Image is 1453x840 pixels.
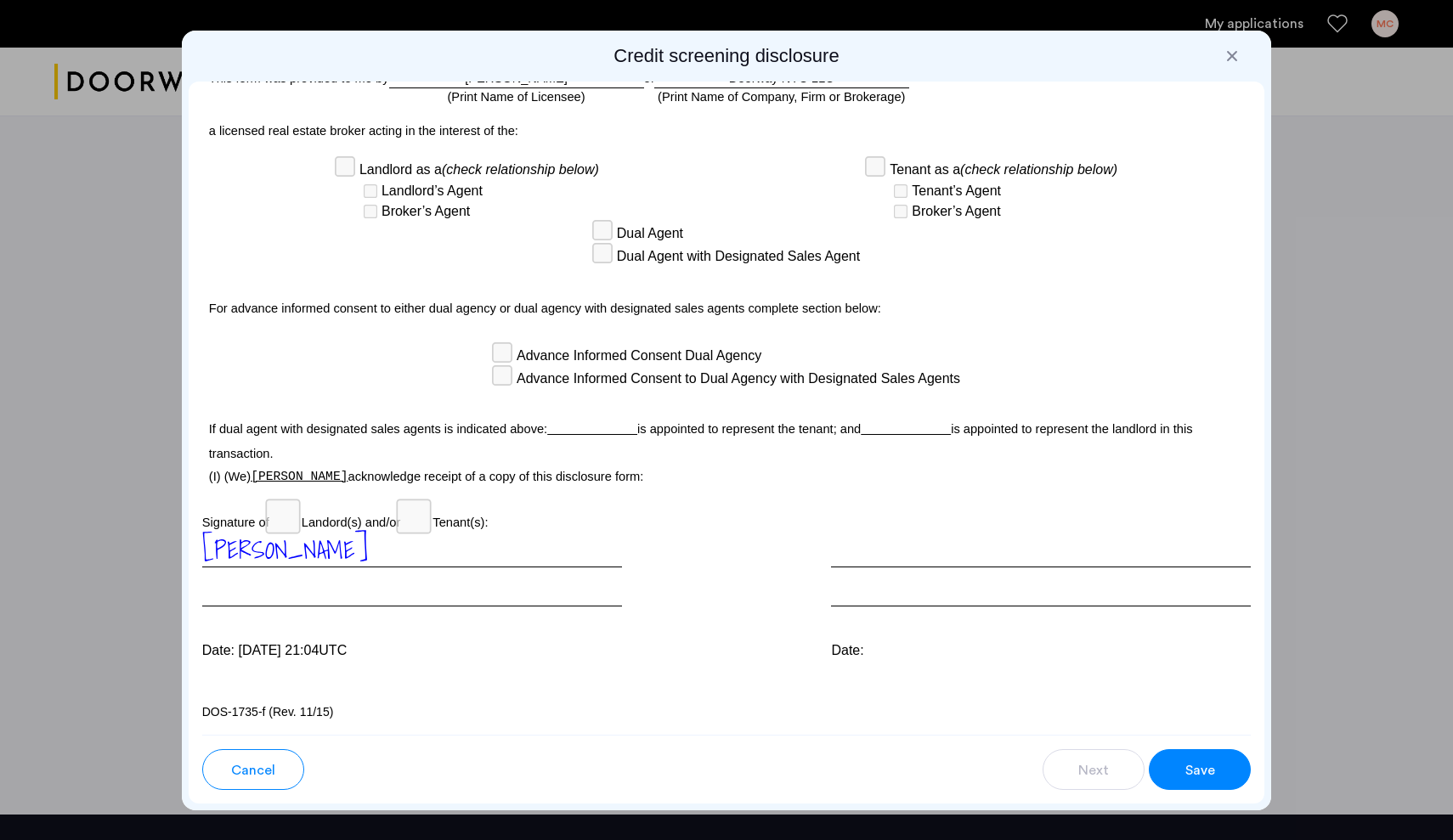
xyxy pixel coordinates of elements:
[447,87,585,106] div: (Print Name of Licensee)
[831,640,1251,661] div: Date:
[202,408,1252,466] p: If dual agent with designated sales agents is indicated above: is appointed to represent the tena...
[231,760,275,781] span: Cancel
[912,181,1001,201] span: Tenant’s Agent
[890,160,1117,180] span: Tenant as a
[1149,749,1251,790] button: button
[202,285,1252,326] p: For advance informed consent to either dual agency or dual agency with designated sales agents co...
[202,121,1252,140] p: a licensed real estate broker acting in the interest of the:
[202,69,1252,104] div: This form was provided to me by of
[202,640,622,661] div: Date: [DATE] 21:04UTC
[202,749,304,790] button: button
[654,69,909,88] div: Doorway NYC LLC
[658,87,905,106] div: (Print Name of Company, Firm or Brokerage)
[1078,760,1109,781] span: Next
[202,530,368,569] span: [PERSON_NAME]
[251,470,348,483] span: [PERSON_NAME]
[202,703,1252,721] p: DOS-1735-f (Rev. 11/15)
[912,201,1000,222] span: Broker’s Agent
[382,201,470,222] span: Broker’s Agent
[389,69,644,88] div: [PERSON_NAME]
[517,346,761,366] span: Advance Informed Consent Dual Agency
[1043,749,1145,790] button: button
[960,162,1117,177] i: (check relationship below)
[202,467,1252,486] p: (I) (We) acknowledge receipt of a copy of this disclosure form:
[189,44,1265,68] h2: Credit screening disclosure
[442,162,599,177] i: (check relationship below)
[517,369,960,389] span: Advance Informed Consent to Dual Agency with Designated Sales Agents
[359,160,599,180] span: Landlord as a
[617,223,683,244] span: Dual Agent
[382,181,483,201] span: Landlord’s Agent
[1185,760,1215,781] span: Save
[617,246,860,267] span: Dual Agent with Designated Sales Agent
[202,504,1252,532] p: Signature of Landord(s) and/or Tenant(s):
